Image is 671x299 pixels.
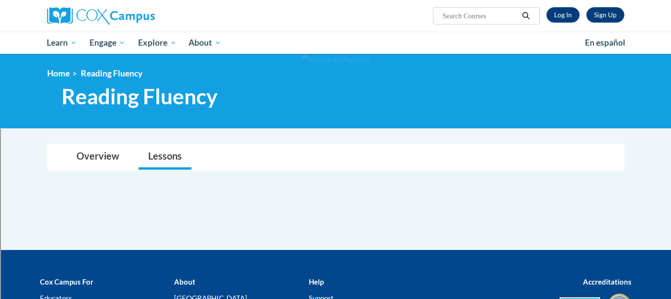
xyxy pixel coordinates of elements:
a: En español [579,33,632,53]
a: Learn [41,32,84,54]
span: En español [585,37,625,48]
a: Register [586,7,624,23]
span: Engage [89,37,126,49]
span: Learn [47,37,77,49]
span: Reading Fluency [81,68,142,78]
a: Engage [83,32,132,54]
a: Log In [546,7,580,23]
span: Explore [138,37,177,49]
a: About [182,32,228,54]
span: About [189,37,221,49]
img: Section background [302,54,370,65]
div: Main menu [33,32,639,54]
span: Reading Fluency [62,84,217,109]
input: Search Courses [442,10,519,22]
img: Cox Campus [47,7,155,25]
a: Explore [132,32,183,54]
button: Search [519,10,533,22]
a: Home [47,68,70,78]
a: Cox Campus [47,7,230,25]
